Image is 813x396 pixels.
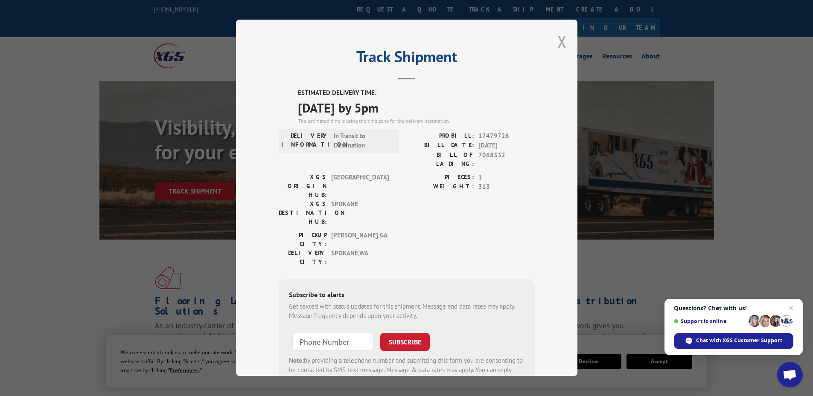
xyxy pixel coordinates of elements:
div: The estimated time is using the time zone for the delivery destination. [298,117,535,125]
span: Support is online [674,318,746,324]
div: Subscribe to alerts [289,289,525,302]
label: WEIGHT: [407,182,474,192]
div: Get texted with status updates for this shipment. Message and data rates may apply. Message frequ... [289,302,525,321]
div: by providing a telephone number and submitting this form you are consenting to be contacted by SM... [289,356,525,385]
span: In Transit to Destination [334,131,391,150]
span: 1 [478,173,535,182]
input: Phone Number [292,333,373,351]
label: XGS ORIGIN HUB: [279,173,327,199]
label: BILL DATE: [407,141,474,151]
button: SUBSCRIBE [380,333,430,351]
span: 7068332 [478,150,535,168]
span: 313 [478,182,535,192]
span: [DATE] by 5pm [298,98,535,117]
span: Close chat [786,303,796,313]
span: [DATE] [478,141,535,151]
label: PROBILL: [407,131,474,141]
span: SPOKANE [331,199,389,226]
label: BILL OF LADING: [407,150,474,168]
label: ESTIMATED DELIVERY TIME: [298,89,535,98]
button: Close modal [557,30,567,53]
div: Chat with XGS Customer Support [674,333,793,349]
label: PIECES: [407,173,474,182]
span: [GEOGRAPHIC_DATA] [331,173,389,199]
span: Questions? Chat with us! [674,305,793,312]
label: DELIVERY CITY: [279,249,327,266]
span: Chat with XGS Customer Support [696,337,782,344]
strong: Note: [289,356,304,364]
span: [PERSON_NAME] , GA [331,231,389,249]
span: SPOKANE , WA [331,249,389,266]
label: DELIVERY INFORMATION: [281,131,329,150]
label: XGS DESTINATION HUB: [279,199,327,226]
h2: Track Shipment [279,51,535,67]
div: Open chat [777,362,803,387]
label: PICKUP CITY: [279,231,327,249]
span: 17479726 [478,131,535,141]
